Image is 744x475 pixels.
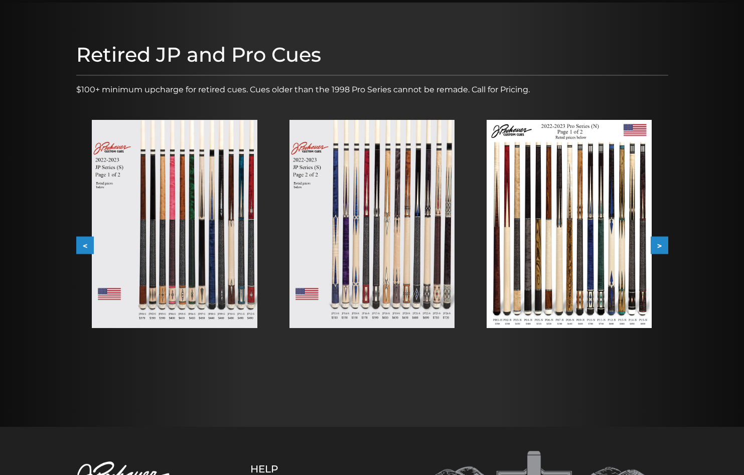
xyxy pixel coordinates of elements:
h1: Retired JP and Pro Cues [76,43,668,67]
div: Carousel Navigation [76,237,668,254]
h5: Help [250,463,328,475]
button: > [651,237,668,254]
p: $100+ minimum upcharge for retired cues. Cues older than the 1998 Pro Series cannot be remade. Ca... [76,84,668,96]
button: < [76,237,94,254]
